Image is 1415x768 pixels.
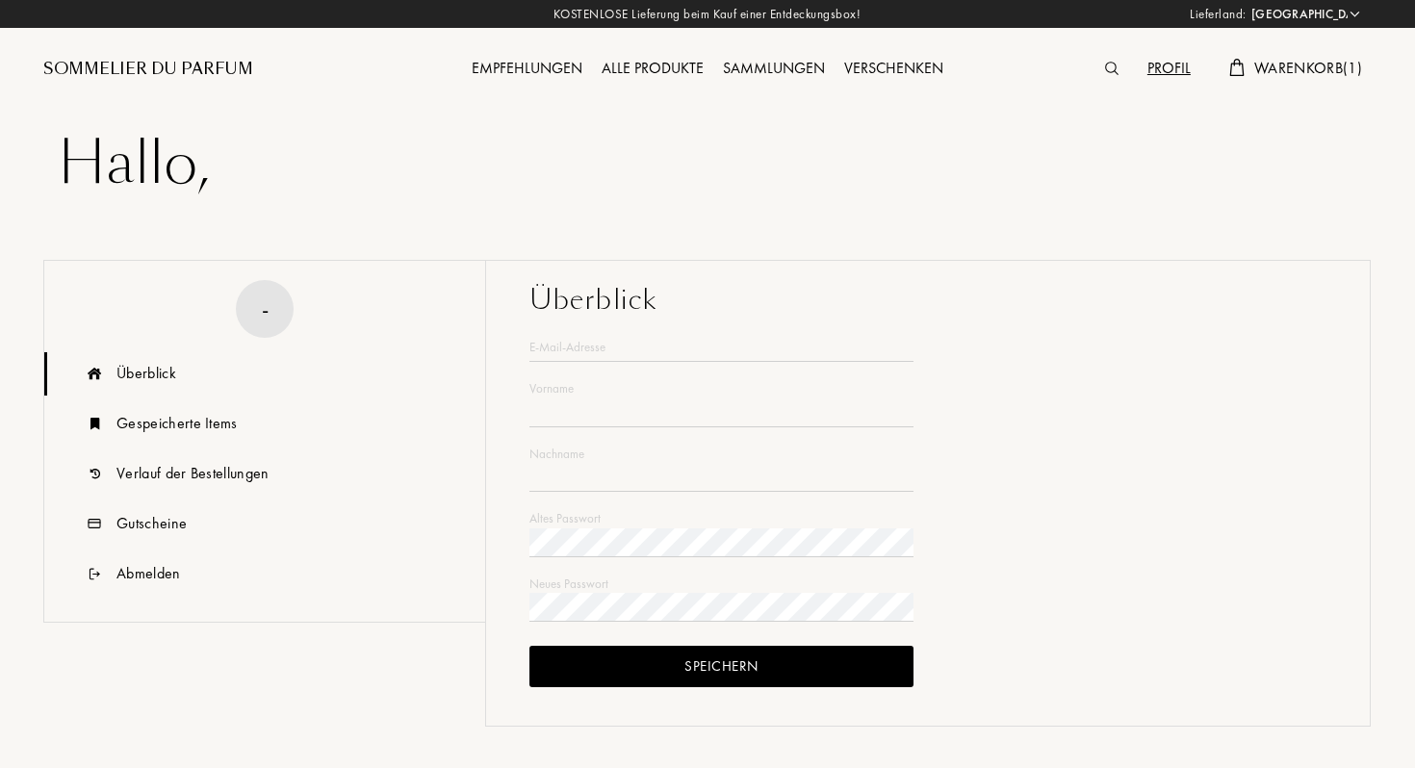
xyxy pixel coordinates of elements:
[592,58,713,78] a: Alle Produkte
[262,293,269,326] div: -
[529,575,913,594] div: Neues Passwort
[835,57,953,82] div: Verschenken
[116,562,181,585] div: Abmelden
[83,552,107,596] img: icn_logout.svg
[83,502,107,546] img: icn_code.svg
[1254,58,1362,78] span: Warenkorb ( 1 )
[1138,58,1200,78] a: Profil
[83,452,107,496] img: icn_history.svg
[713,58,835,78] a: Sammlungen
[529,445,913,464] div: Nachname
[713,57,835,82] div: Sammlungen
[462,57,592,82] div: Empfehlungen
[83,402,107,446] img: icn_book.svg
[83,352,107,396] img: icn_overview.svg
[116,412,238,435] div: Gespeicherte Items
[1138,57,1200,82] div: Profil
[43,58,253,81] a: Sommelier du Parfum
[529,379,913,398] div: Vorname
[529,509,913,528] div: Altes Passwort
[116,362,176,385] div: Überblick
[1229,59,1245,76] img: cart.svg
[116,512,187,535] div: Gutscheine
[462,58,592,78] a: Empfehlungen
[1105,62,1119,75] img: search_icn.svg
[592,57,713,82] div: Alle Produkte
[835,58,953,78] a: Verschenken
[529,280,1326,320] div: Überblick
[529,338,913,357] div: E-Mail-Adresse
[529,646,913,687] div: Speichern
[1190,5,1247,24] span: Lieferland:
[58,125,1357,202] div: Hallo ,
[116,462,270,485] div: Verlauf der Bestellungen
